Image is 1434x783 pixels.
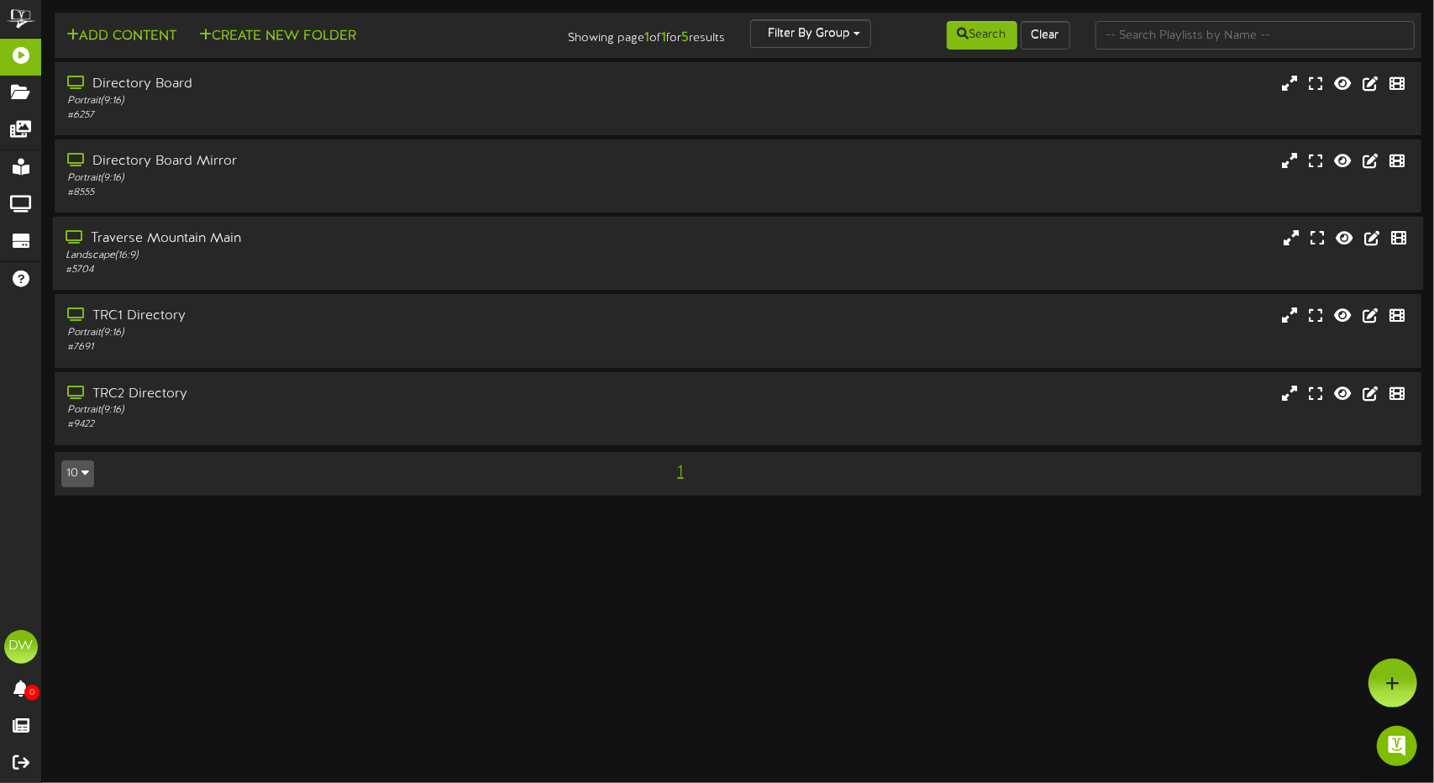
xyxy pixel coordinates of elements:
[67,403,612,418] div: Portrait ( 9:16 )
[67,75,612,94] div: Directory Board
[67,186,612,200] div: # 8555
[661,30,666,45] strong: 1
[67,94,612,108] div: Portrait ( 9:16 )
[1377,726,1417,766] div: Open Intercom Messenger
[508,19,738,48] div: Showing page of for results
[67,152,612,171] div: Directory Board Mirror
[66,263,612,277] div: # 5704
[24,685,39,701] span: 0
[67,108,612,123] div: # 6257
[644,30,649,45] strong: 1
[67,307,612,326] div: TRC1 Directory
[1095,21,1415,50] input: -- Search Playlists by Name --
[750,19,871,48] button: Filter By Group
[681,30,689,45] strong: 5
[4,630,38,664] div: DW
[947,21,1017,50] button: Search
[674,463,688,481] span: 1
[67,326,612,340] div: Portrait ( 9:16 )
[67,418,612,432] div: # 9422
[61,460,94,487] button: 10
[194,26,361,47] button: Create New Folder
[66,229,612,249] div: Traverse Mountain Main
[61,26,181,47] button: Add Content
[67,340,612,355] div: # 7691
[67,385,612,404] div: TRC2 Directory
[66,249,612,263] div: Landscape ( 16:9 )
[67,171,612,186] div: Portrait ( 9:16 )
[1021,21,1070,50] button: Clear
